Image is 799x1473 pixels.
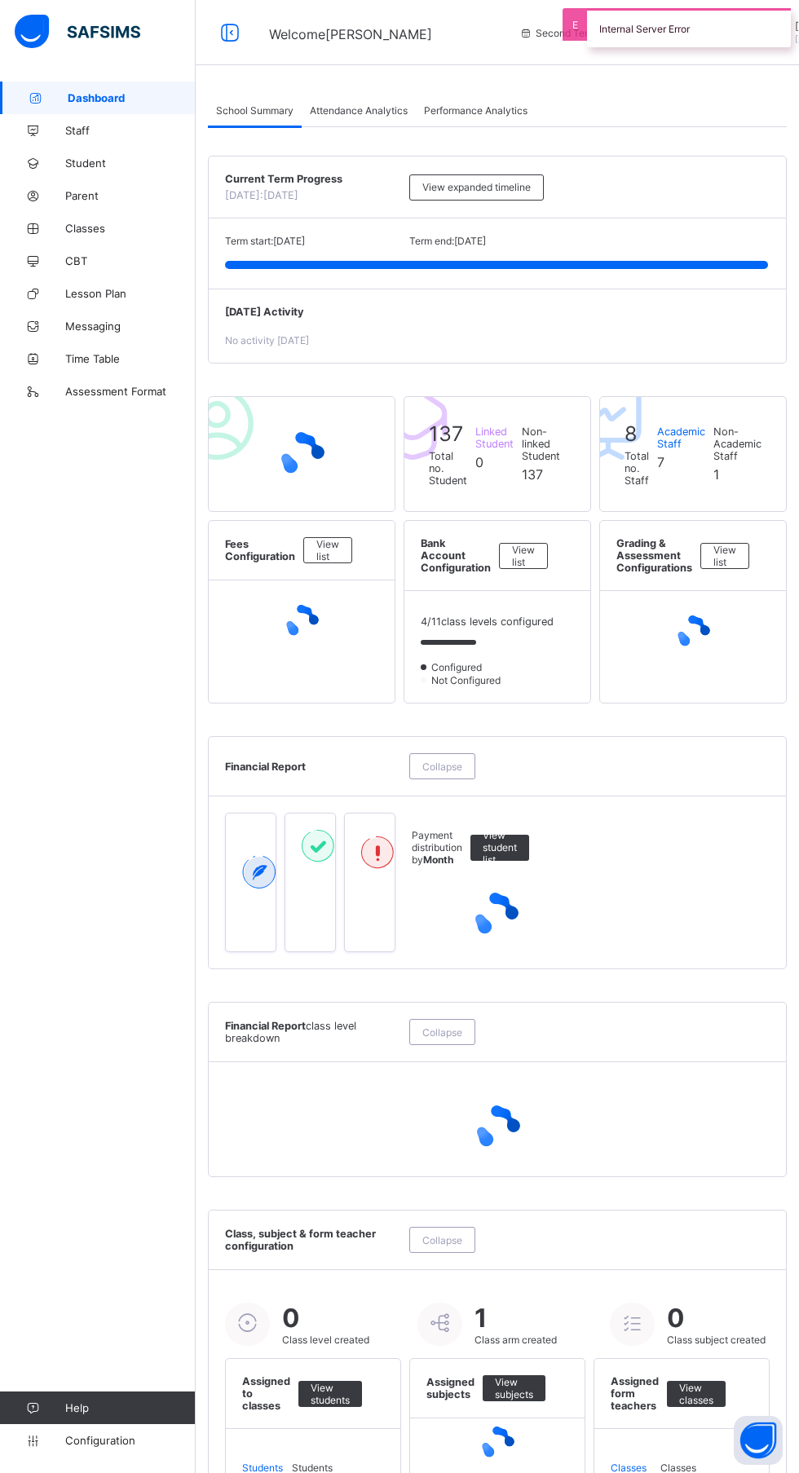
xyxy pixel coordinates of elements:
[426,1376,475,1400] span: Assigned subjects
[361,836,394,869] img: outstanding-1.146d663e52f09953f639664a84e30106.svg
[422,181,531,193] span: View expanded timeline
[225,1228,401,1252] span: Class, subject & form teacher configuration
[68,91,196,104] span: Dashboard
[65,157,196,170] span: Student
[412,829,462,866] span: Payment distribution by
[65,1401,195,1414] span: Help
[65,1434,195,1447] span: Configuration
[65,352,196,365] span: Time Table
[242,1375,290,1412] span: Assigned to classes
[475,426,514,450] span: Linked Student
[225,189,298,201] span: [DATE]: [DATE]
[475,1303,557,1334] span: 1
[587,8,791,47] div: Internal Server Error
[667,1303,766,1334] span: 0
[65,222,196,235] span: Classes
[65,124,196,137] span: Staff
[421,537,491,574] span: Bank Account Configuration
[522,426,560,462] span: Non-linked Student
[65,189,196,202] span: Parent
[475,1334,557,1346] span: Class arm created
[225,761,401,773] span: Financial Report
[225,1020,356,1044] span: class level breakdown
[316,538,339,562] span: View list
[423,853,453,866] b: Month
[430,661,487,673] span: Configured
[421,615,554,628] span: 4 / 11 class levels configured
[483,829,517,866] span: View student list
[65,320,196,333] span: Messaging
[625,421,637,446] span: 8
[424,104,528,117] span: Performance Analytics
[679,1382,713,1406] span: View classes
[657,454,664,470] span: 7
[282,1303,369,1334] span: 0
[282,1334,369,1346] span: Class level created
[519,27,668,39] span: session/term information
[657,426,705,450] span: Academic Staff
[225,306,770,318] span: [DATE] Activity
[311,1382,350,1406] span: View students
[512,544,535,568] span: View list
[302,830,334,862] img: paid-1.3eb1404cbcb1d3b736510a26bbfa3ccb.svg
[225,1020,401,1044] span: Financial Report
[225,173,401,185] span: Current Term Progress
[611,1375,659,1412] span: Assigned form teachers
[310,104,408,117] span: Attendance Analytics
[225,334,309,346] span: No activity [DATE]
[65,385,196,398] span: Assessment Format
[429,421,463,446] span: 137
[713,466,719,483] span: 1
[65,287,196,300] span: Lesson Plan
[475,454,483,470] span: 0
[625,450,649,487] span: Total no. Staff
[15,15,140,49] img: safsims
[422,761,462,773] span: Collapse
[616,537,692,574] span: Grading & Assessment Configurations
[667,1334,766,1346] span: Class subject created
[713,426,761,462] span: Non-Academic Staff
[409,235,486,247] span: Term end: [DATE]
[225,235,305,247] span: Term start: [DATE]
[422,1026,462,1039] span: Collapse
[430,674,505,686] span: Not Configured
[429,450,467,487] span: Total no. Student
[734,1416,783,1465] button: Open asap
[225,538,295,562] span: Fees Configuration
[422,1234,462,1246] span: Collapse
[65,254,196,267] span: CBT
[713,544,736,568] span: View list
[242,856,276,889] img: expected-2.4343d3e9d0c965b919479240f3db56ac.svg
[269,26,432,42] span: Welcome [PERSON_NAME]
[495,1376,533,1400] span: View subjects
[216,104,294,117] span: School Summary
[522,466,543,483] span: 137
